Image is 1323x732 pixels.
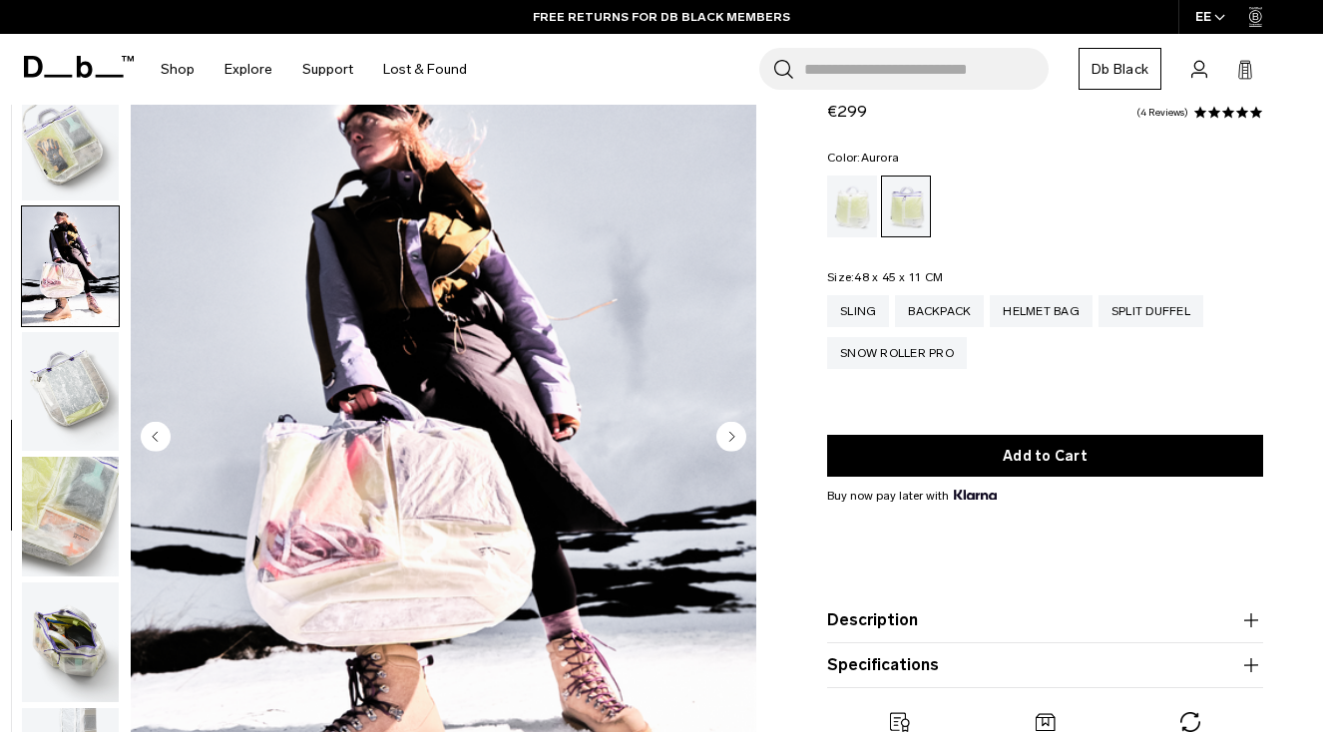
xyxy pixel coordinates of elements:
[302,34,353,105] a: Support
[827,435,1263,477] button: Add to Cart
[224,34,272,105] a: Explore
[954,490,997,500] img: {"height" => 20, "alt" => "Klarna"}
[21,205,120,327] button: Weigh Lighter Helmet Bag 32L Aurora
[533,8,790,26] a: FREE RETURNS FOR DB BLACK MEMBERS
[881,176,931,237] a: Aurora
[854,270,943,284] span: 48 x 45 x 11 CM
[827,271,943,283] legend: Size:
[716,421,746,455] button: Next slide
[827,295,889,327] a: Sling
[21,80,120,201] button: Weigh_Lighter_Helmet_Bag_32L_4.png
[827,152,899,164] legend: Color:
[827,176,877,237] a: Diffusion
[990,295,1093,327] a: Helmet Bag
[161,34,195,105] a: Shop
[22,81,119,200] img: Weigh_Lighter_Helmet_Bag_32L_4.png
[1099,295,1203,327] a: Split Duffel
[22,332,119,452] img: Weigh_Lighter_Helmet_Bag_32L_5.png
[827,653,1263,677] button: Specifications
[22,457,119,576] img: Weigh_Lighter_Helmet_Bag_32L_6.png
[827,102,867,121] span: €299
[22,582,119,702] img: Weigh_Lighter_Helmet_Bag_32L_7.png
[21,331,120,453] button: Weigh_Lighter_Helmet_Bag_32L_5.png
[1079,48,1161,90] a: Db Black
[141,421,171,455] button: Previous slide
[827,337,967,369] a: Snow Roller Pro
[21,456,120,577] button: Weigh_Lighter_Helmet_Bag_32L_6.png
[21,581,120,703] button: Weigh_Lighter_Helmet_Bag_32L_7.png
[146,34,482,105] nav: Main Navigation
[1136,108,1188,118] a: 4 reviews
[827,608,1263,632] button: Description
[383,34,467,105] a: Lost & Found
[827,487,997,505] span: Buy now pay later with
[861,151,900,165] span: Aurora
[22,206,119,326] img: Weigh Lighter Helmet Bag 32L Aurora
[895,295,984,327] a: Backpack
